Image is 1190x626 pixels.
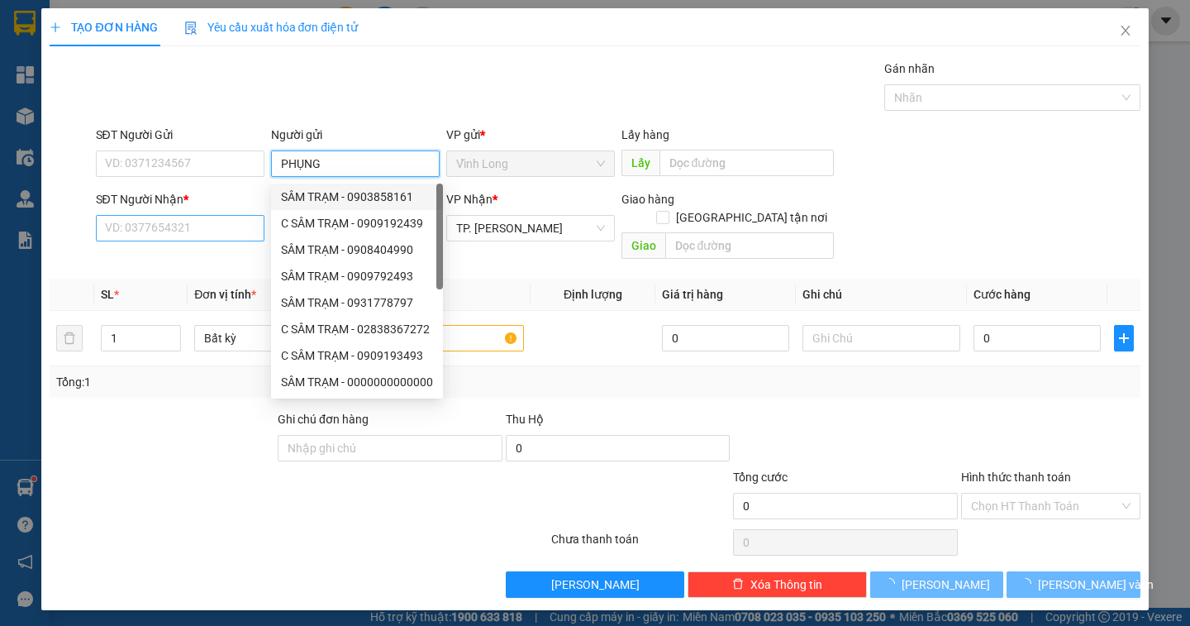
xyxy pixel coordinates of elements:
[56,373,460,391] div: Tổng: 1
[107,14,246,54] div: TP. [PERSON_NAME]
[271,210,443,237] div: C SÂM TRẠM - 0909192439
[281,373,433,391] div: SÂM TRẠM - 0000000000000
[669,208,834,227] span: [GEOGRAPHIC_DATA] tận nơi
[1115,332,1133,345] span: plus
[802,325,960,351] input: Ghi Chú
[961,471,1071,484] label: Hình thức thanh toán
[733,471,788,484] span: Tổng cước
[271,369,443,395] div: SÂM TRẠM - 0000000000000
[621,232,665,259] span: Giao
[271,184,443,210] div: SÂM TRẠM - 0903858161
[870,571,1003,598] button: [PERSON_NAME]
[278,435,502,461] input: Ghi chú đơn hàng
[564,288,622,301] span: Định lượng
[456,216,605,241] span: TP. Hồ Chí Minh
[1114,325,1134,351] button: plus
[281,294,433,312] div: SÂM TRẠM - 0931778797
[278,413,369,426] label: Ghi chú đơn hàng
[883,578,902,590] span: loading
[50,21,157,34] span: TẠO ĐƠN HÀNG
[281,241,433,259] div: SÂM TRẠM - 0908404990
[271,263,443,289] div: SÂM TRẠM - 0909792493
[14,16,40,33] span: Gửi:
[1102,8,1149,55] button: Close
[665,232,834,259] input: Dọc đường
[204,326,342,351] span: Bất kỳ
[884,62,935,75] label: Gán nhãn
[184,22,198,35] img: icon
[281,320,433,338] div: C SÂM TRẠM - 02838367272
[506,571,685,598] button: [PERSON_NAME]
[271,289,443,316] div: SÂM TRẠM - 0931778797
[271,237,443,263] div: SÂM TRẠM - 0908404990
[56,325,83,351] button: delete
[271,316,443,342] div: C SÂM TRẠM - 02838367272
[50,22,61,33] span: plus
[973,288,1031,301] span: Cước hàng
[107,74,246,97] div: 000000000000
[621,128,669,141] span: Lấy hàng
[107,16,147,33] span: Nhận:
[750,576,822,594] span: Xóa Thông tin
[1038,576,1154,594] span: [PERSON_NAME] và In
[688,571,867,598] button: deleteXóa Thông tin
[662,288,723,301] span: Giá trị hàng
[281,188,433,206] div: SÂM TRẠM - 0903858161
[446,193,493,206] span: VP Nhận
[281,214,433,232] div: C SÂM TRẠM - 0909192439
[621,150,659,176] span: Lấy
[366,325,524,351] input: VD: Bàn, Ghế
[271,126,440,144] div: Người gửi
[96,126,264,144] div: SĐT Người Gửi
[107,54,246,74] div: SÂM TRẠM
[506,413,544,426] span: Thu Hộ
[281,267,433,285] div: SÂM TRẠM - 0909792493
[659,150,834,176] input: Dọc đường
[550,530,732,559] div: Chưa thanh toán
[184,21,359,34] span: Yêu cầu xuất hóa đơn điện tử
[271,342,443,369] div: C SÂM TRẠM - 0909193493
[194,288,256,301] span: Đơn vị tính
[662,325,789,351] input: 0
[12,107,61,124] span: Thu rồi :
[551,576,640,594] span: [PERSON_NAME]
[12,107,98,144] div: 140.000
[96,190,264,208] div: SĐT Người Nhận
[621,193,674,206] span: Giao hàng
[1007,571,1140,598] button: [PERSON_NAME] và In
[1119,24,1132,37] span: close
[14,14,96,54] div: Vĩnh Long
[446,126,615,144] div: VP gửi
[456,151,605,176] span: Vĩnh Long
[902,576,990,594] span: [PERSON_NAME]
[281,346,433,365] div: C SÂM TRẠM - 0909193493
[101,288,114,301] span: SL
[1020,578,1038,590] span: loading
[796,279,967,311] th: Ghi chú
[732,578,744,591] span: delete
